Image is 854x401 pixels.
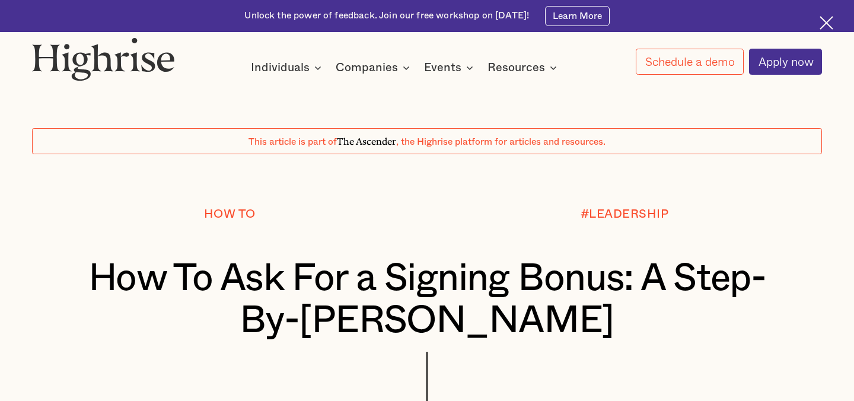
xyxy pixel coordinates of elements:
[545,6,609,27] a: Learn More
[636,49,743,75] a: Schedule a demo
[396,137,606,147] span: , the Highrise platform for articles and resources.
[248,137,337,147] span: This article is part of
[337,134,396,145] span: The Ascender
[336,61,413,75] div: Companies
[749,49,822,75] a: Apply now
[424,61,461,75] div: Events
[424,61,477,75] div: Events
[487,61,560,75] div: Resources
[32,37,175,81] img: Highrise logo
[251,61,310,75] div: Individuals
[581,208,669,221] div: #LEADERSHIP
[336,61,398,75] div: Companies
[204,208,256,221] div: How To
[487,61,545,75] div: Resources
[820,16,833,30] img: Cross icon
[251,61,325,75] div: Individuals
[65,258,789,342] h1: How To Ask For a Signing Bonus: A Step-By-[PERSON_NAME]
[244,9,529,22] div: Unlock the power of feedback. Join our free workshop on [DATE]!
